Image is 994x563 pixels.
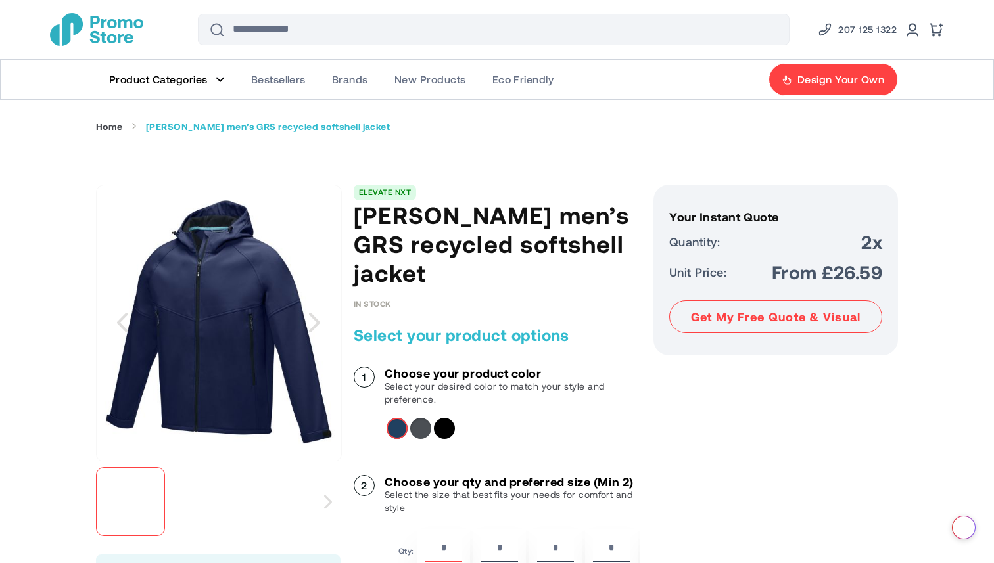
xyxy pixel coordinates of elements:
[381,60,479,99] a: New Products
[797,73,884,86] span: Design Your Own
[669,263,726,281] span: Unit Price:
[332,73,368,86] span: Brands
[434,418,455,439] div: Solid black
[354,200,640,287] h1: [PERSON_NAME] men’s GRS recycled softshell jacket
[772,260,882,284] span: From £26.59
[669,210,882,223] h3: Your Instant Quote
[319,60,381,99] a: Brands
[385,488,640,514] p: Select the size that best fits your needs for comfort and style
[247,461,323,543] div: Coltan men’s GRS recycled softshell jacket
[479,60,567,99] a: Eco Friendly
[817,22,897,37] a: Phone
[96,121,123,133] a: Home
[97,200,341,444] img: Coltan men’s GRS recycled softshell jacket
[359,187,411,196] a: ELEVATE NXT
[410,418,431,439] div: Storm grey
[172,461,247,543] div: Coltan men’s GRS recycled softshell jacket
[50,13,143,46] a: store logo
[96,60,238,99] a: Product Categories
[96,461,172,543] div: Coltan men’s GRS recycled softshell jacket
[769,63,898,96] a: Design Your Own
[316,461,341,543] div: Next
[669,233,720,251] span: Quantity:
[354,325,640,346] h2: Select your product options
[385,367,640,380] h3: Choose your product color
[251,73,306,86] span: Bestsellers
[385,475,640,488] h3: Choose your qty and preferred size (Min 2)
[492,73,554,86] span: Eco Friendly
[385,380,640,406] p: Select your desired color to match your style and preference.
[354,299,391,308] span: In stock
[238,60,319,99] a: Bestsellers
[669,300,882,333] button: Get My Free Quote & Visual
[50,13,143,46] img: Promotional Merchandise
[354,299,391,308] div: Availability
[838,22,897,37] span: 207 125 1322
[387,418,408,439] div: Navy
[109,73,208,86] span: Product Categories
[394,73,466,86] span: New Products
[861,230,882,254] span: 2x
[96,185,149,461] div: Previous
[146,121,390,133] strong: [PERSON_NAME] men’s GRS recycled softshell jacket
[288,185,341,461] div: Next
